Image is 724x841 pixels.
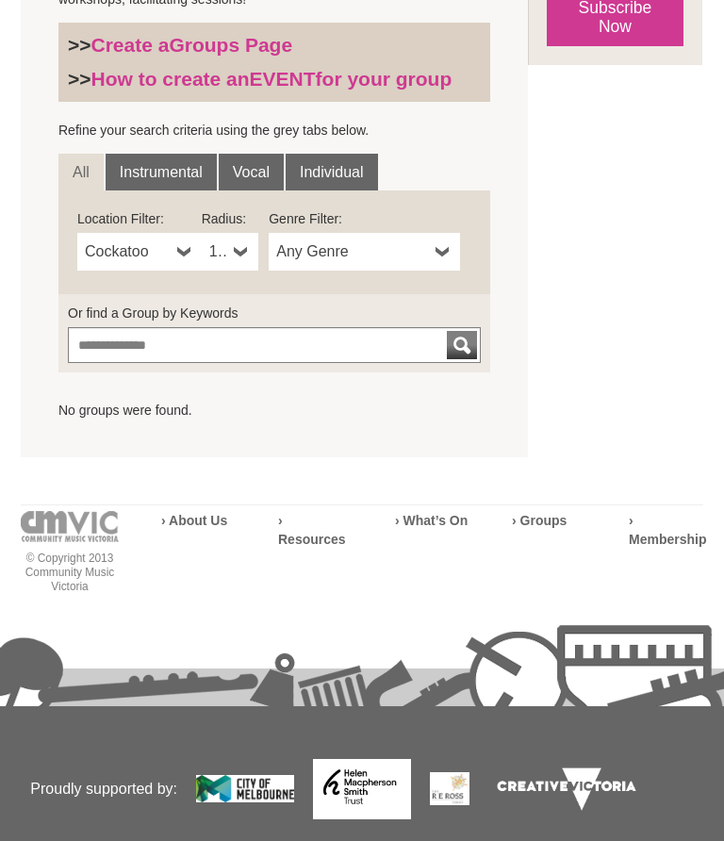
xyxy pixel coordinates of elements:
[161,513,227,528] a: › About Us
[430,772,469,805] img: The Re Ross Trust
[68,33,481,58] h3: >>
[512,513,567,528] a: › Groups
[196,775,294,802] img: City of Melbourne
[269,233,460,271] a: Any Genre
[77,233,202,271] a: Cockatoo
[91,34,293,56] a: Create aGroups Page
[209,240,226,263] span: 10km
[77,209,202,228] label: Location Filter:
[286,154,378,191] a: Individual
[395,513,468,528] a: › What’s On
[278,513,346,547] a: › Resources
[58,154,104,191] a: All
[106,154,217,191] a: Instrumental
[58,401,490,420] ul: No groups were found.
[269,209,460,228] label: Genre Filter:
[629,513,706,547] a: › Membership
[21,511,119,542] img: cmvic-logo-footer.png
[21,552,119,594] p: © Copyright 2013 Community Music Victoria
[219,154,284,191] a: Vocal
[488,759,645,819] img: Creative Victoria Logo
[68,304,481,322] label: Or find a Group by Keywords
[68,67,481,91] h3: >>
[313,759,411,819] img: Helen Macpherson Smith Trust
[169,34,292,56] strong: Groups Page
[58,121,490,140] p: Refine your search criteria using the grey tabs below.
[85,240,170,263] span: Cockatoo
[250,68,316,90] strong: EVENT
[202,209,258,228] label: Radius:
[276,240,428,263] span: Any Genre
[91,68,452,90] a: How to create anEVENTfor your group
[202,233,258,271] a: 10km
